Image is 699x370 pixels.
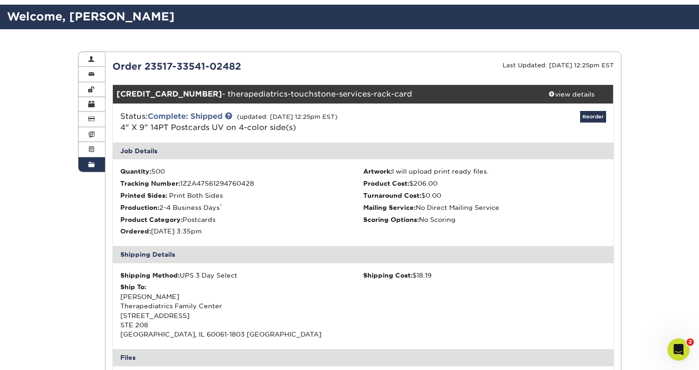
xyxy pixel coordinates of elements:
[363,180,409,187] strong: Product Cost:
[530,90,614,99] div: view details
[120,204,159,211] strong: Production:
[580,111,606,123] a: Reorder
[120,283,146,291] strong: Ship To:
[120,282,363,339] div: [PERSON_NAME] Therapediatrics Family Center [STREET_ADDRESS] STE 208 [GEOGRAPHIC_DATA], IL 60061-...
[667,338,690,361] iframe: Intercom live chat
[120,227,363,236] li: [DATE] 3:35pm
[363,203,606,212] li: No Direct Mailing Service
[503,62,614,69] small: Last Updated: [DATE] 12:25pm EST
[363,168,392,175] strong: Artwork:
[113,85,530,104] div: - therapediatrics-touchstone-services-rack-card
[169,192,223,199] span: Print Both Sides
[363,272,412,279] strong: Shipping Cost:
[120,271,363,280] div: UPS 3 Day Select
[113,143,614,159] div: Job Details
[117,90,222,98] strong: [CREDIT_CARD_NUMBER]
[530,85,614,104] a: view details
[120,215,363,224] li: Postcards
[363,271,606,280] div: $18.19
[105,59,363,73] div: Order 23517-33541-02482
[363,204,416,211] strong: Mailing Service:
[363,216,419,223] strong: Scoring Options:
[686,338,694,346] span: 2
[113,349,614,366] div: Files
[113,111,446,133] div: Status:
[237,113,338,120] small: (updated: [DATE] 12:25pm EST)
[120,192,167,199] strong: Printed Sides:
[148,112,222,121] a: Complete: Shipped
[113,246,614,263] div: Shipping Details
[363,179,606,188] li: $206.00
[120,180,180,187] strong: Tracking Number:
[622,345,699,370] iframe: Google Customer Reviews
[363,192,421,199] strong: Turnaround Cost:
[120,203,363,212] li: 2-4 Business Days
[120,123,296,132] a: 4" X 9" 14PT Postcards UV on 4-color side(s)
[363,167,606,176] li: I will upload print ready files.
[363,215,606,224] li: No Scoring
[180,180,254,187] span: 1Z2A47561294760428
[120,227,151,235] strong: Ordered:
[363,191,606,200] li: $0.00
[120,272,180,279] strong: Shipping Method:
[120,216,183,223] strong: Product Category:
[120,168,151,175] strong: Quantity:
[120,167,363,176] li: 500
